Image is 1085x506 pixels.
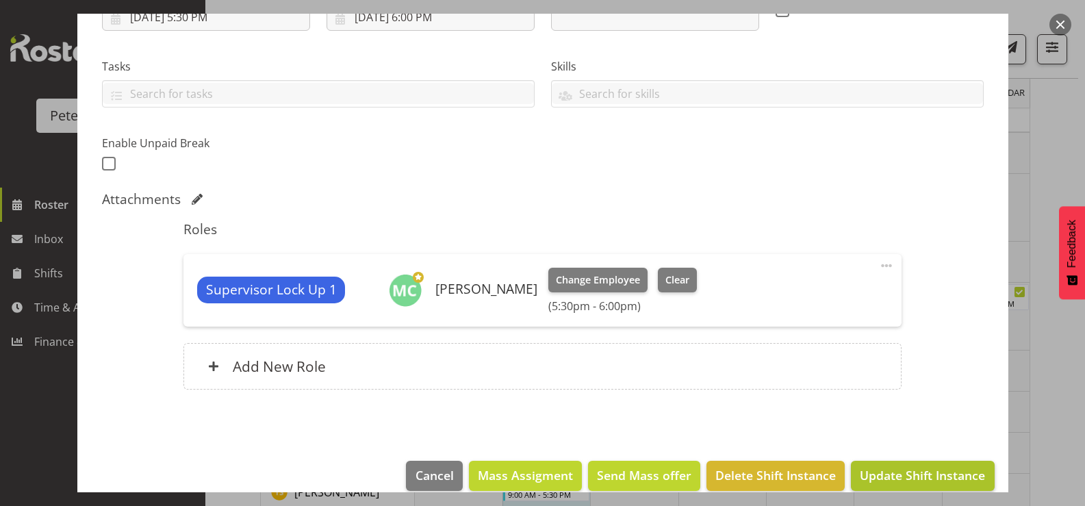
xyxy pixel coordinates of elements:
button: Delete Shift Instance [706,461,845,491]
button: Clear [658,268,697,292]
span: Clear [665,273,689,288]
input: Search for tasks [103,83,534,104]
span: Feedback [1066,220,1078,268]
span: Delete Shift Instance [715,466,836,484]
span: Update Shift Instance [860,466,985,484]
button: Feedback - Show survey [1059,206,1085,299]
input: Click to select... [327,3,535,31]
button: Mass Assigment [469,461,582,491]
input: Click to select... [102,3,310,31]
img: melissa-cowen2635.jpg [389,274,422,307]
label: Enable Unpaid Break [102,135,310,151]
span: Change Employee [556,273,640,288]
button: Send Mass offer [588,461,700,491]
button: Cancel [406,461,462,491]
h6: [PERSON_NAME] [435,281,537,296]
span: Send Mass offer [597,466,691,484]
h5: Roles [183,221,902,238]
span: Supervisor Lock Up 1 [206,280,337,300]
span: Cancel [416,466,454,484]
h6: Add New Role [233,357,326,375]
input: Search for skills [552,83,983,104]
span: Mass Assigment [478,466,573,484]
button: Change Employee [548,268,648,292]
h5: Attachments [102,191,181,207]
button: Update Shift Instance [851,461,994,491]
label: Tasks [102,58,535,75]
label: Skills [551,58,984,75]
h6: (5:30pm - 6:00pm) [548,299,696,313]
